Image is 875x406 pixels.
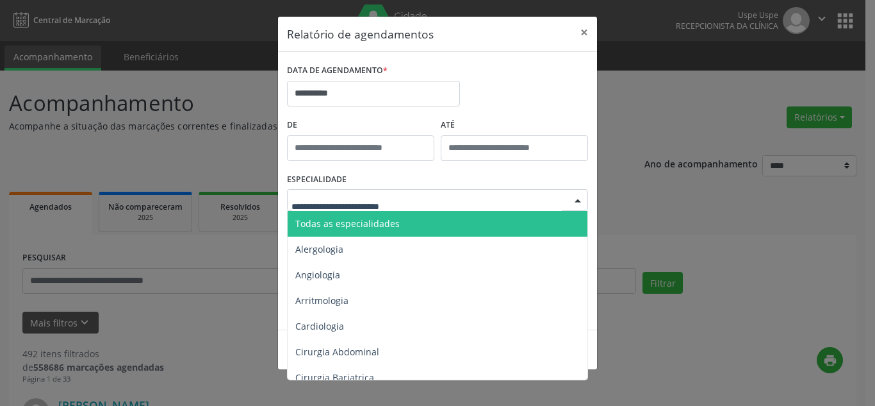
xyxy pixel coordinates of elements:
[287,115,434,135] label: De
[295,320,344,332] span: Cardiologia
[295,371,374,384] span: Cirurgia Bariatrica
[295,294,348,307] span: Arritmologia
[287,170,347,190] label: ESPECIALIDADE
[295,269,340,281] span: Angiologia
[441,115,588,135] label: ATÉ
[295,346,379,358] span: Cirurgia Abdominal
[295,243,343,255] span: Alergologia
[571,17,597,48] button: Close
[295,217,400,230] span: Todas as especialidades
[287,26,434,42] h5: Relatório de agendamentos
[287,61,388,81] label: DATA DE AGENDAMENTO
